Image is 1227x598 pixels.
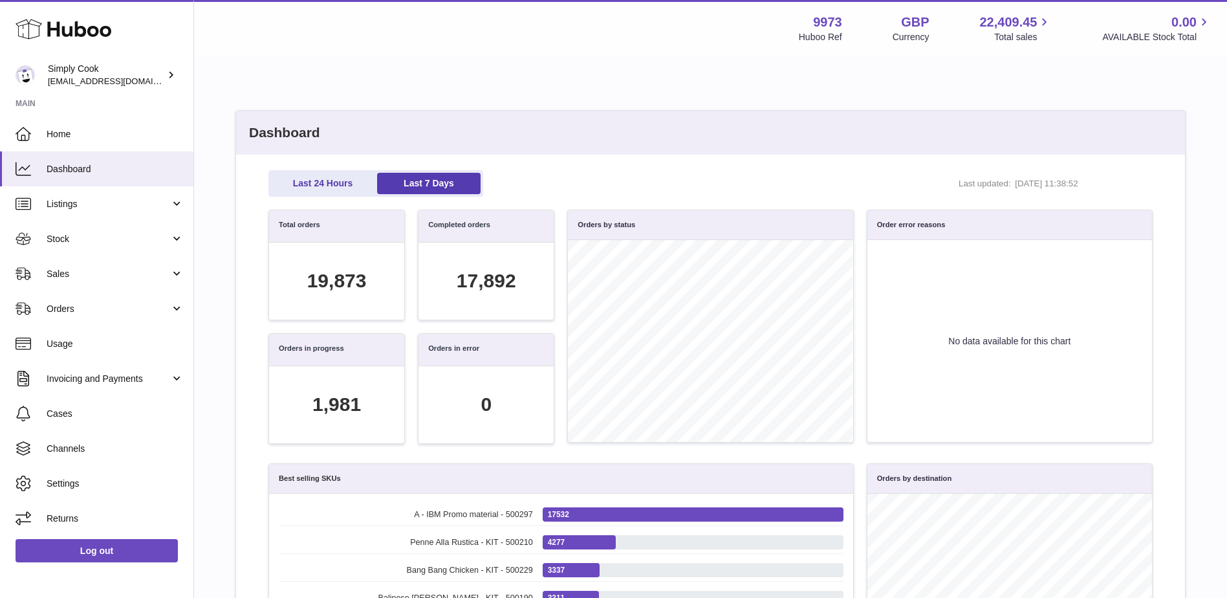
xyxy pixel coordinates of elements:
span: [DATE] 11:38:52 [1015,178,1118,190]
span: 17532 [548,509,569,520]
img: internalAdmin-9973@internal.huboo.com [16,65,35,85]
div: 19,873 [307,268,367,294]
span: 4277 [548,537,565,548]
span: Orders [47,303,170,315]
span: [EMAIL_ADDRESS][DOMAIN_NAME] [48,76,190,86]
h3: Orders in error [428,344,479,356]
strong: GBP [901,14,929,31]
span: 3337 [548,565,565,575]
div: 0 [481,392,492,418]
div: Huboo Ref [799,31,842,43]
h3: Orders in progress [279,344,344,356]
h3: Orders by destination [877,474,952,483]
span: 0.00 [1171,14,1197,31]
a: Last 24 Hours [271,173,375,194]
h2: Dashboard [236,111,1185,155]
span: Channels [47,443,184,455]
span: 22,409.45 [979,14,1037,31]
span: Last updated: [959,178,1011,190]
span: Penne Alla Rustica - KIT - 500210 [279,537,533,548]
span: Total sales [994,31,1052,43]
h3: Order error reasons [877,220,946,230]
span: Returns [47,513,184,525]
a: 0.00 AVAILABLE Stock Total [1102,14,1211,43]
span: Invoicing and Payments [47,373,170,385]
h3: Total orders [279,220,320,232]
div: 1,981 [312,392,361,418]
div: No data available for this chart [867,240,1152,442]
span: Stock [47,233,170,245]
div: Simply Cook [48,63,164,87]
span: AVAILABLE Stock Total [1102,31,1211,43]
div: Currency [893,31,929,43]
span: Bang Bang Chicken - KIT - 500229 [279,565,533,576]
a: 22,409.45 Total sales [979,14,1052,43]
strong: 9973 [813,14,842,31]
div: 17,892 [457,268,516,294]
h3: Completed orders [428,220,490,232]
span: Cases [47,408,184,420]
span: Sales [47,268,170,280]
span: Dashboard [47,163,184,175]
span: A - IBM Promo material - 500297 [279,509,533,520]
span: Settings [47,478,184,490]
h3: Best selling SKUs [279,474,341,483]
span: Usage [47,338,184,350]
a: Log out [16,539,178,562]
span: Listings [47,198,170,210]
h3: Orders by status [578,220,635,230]
a: Last 7 Days [377,173,481,194]
span: Home [47,128,184,140]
